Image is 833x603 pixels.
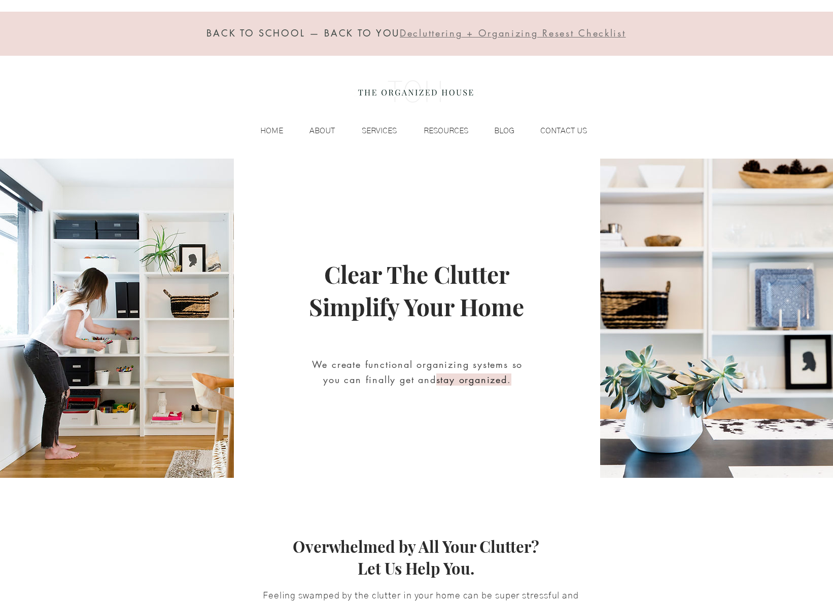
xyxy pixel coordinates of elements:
[255,123,288,138] p: HOME
[293,536,539,579] span: Overwhelmed by All Your Clutter? Let Us Help You.
[304,123,340,138] p: ABOUT
[288,123,340,138] a: ABOUT
[239,123,288,138] a: HOME
[402,123,473,138] a: RESOURCES
[400,29,626,39] a: Decluttering + Organizing Resest Checklist
[206,27,400,39] span: BACK TO SCHOOL — BACK TO YOU
[312,358,523,386] span: We create functional organizing systems so you can finally get and
[354,71,478,112] img: the organized house
[473,123,519,138] a: BLOG
[535,123,592,138] p: CONTACT US
[309,258,524,322] span: Clear The Clutter Simplify Your Home
[400,27,626,39] span: Decluttering + Organizing Resest Checklist
[489,123,519,138] p: BLOG
[436,373,507,386] span: stay organized
[419,123,473,138] p: RESOURCES
[507,373,511,386] span: .
[519,123,592,138] a: CONTACT US
[357,123,402,138] p: SERVICES
[239,123,592,138] nav: Site
[340,123,402,138] a: SERVICES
